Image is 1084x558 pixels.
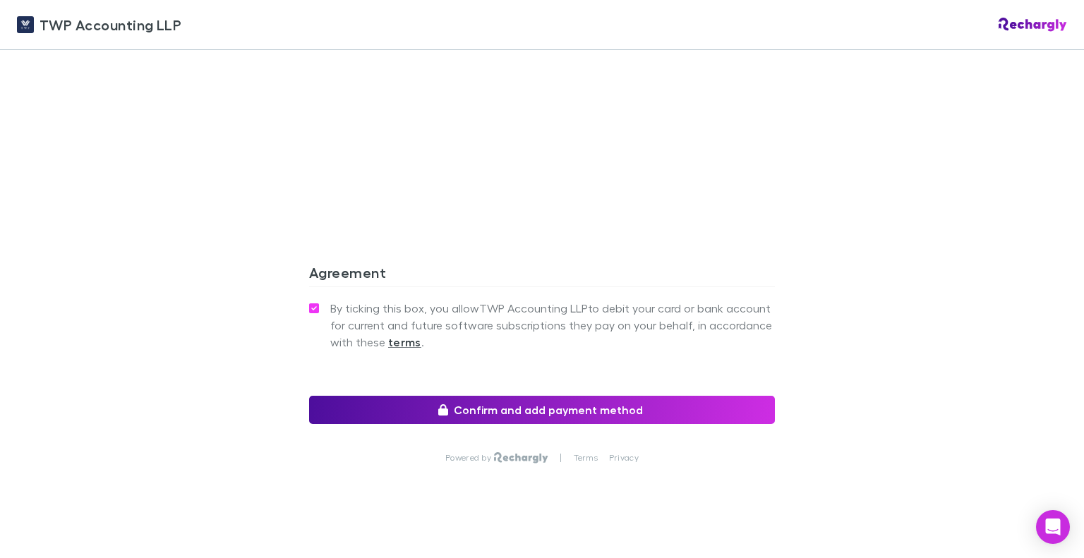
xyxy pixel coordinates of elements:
[560,452,562,463] p: |
[445,452,494,463] p: Powered by
[1036,510,1070,544] div: Open Intercom Messenger
[309,396,775,424] button: Confirm and add payment method
[999,18,1067,32] img: Rechargly Logo
[574,452,598,463] a: Terms
[330,300,775,351] span: By ticking this box, you allow TWP Accounting LLP to debit your card or bank account for current ...
[40,14,181,35] span: TWP Accounting LLP
[609,452,639,463] a: Privacy
[17,16,34,33] img: TWP Accounting LLP's Logo
[388,335,421,349] strong: terms
[309,264,775,286] h3: Agreement
[494,452,548,463] img: Rechargly Logo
